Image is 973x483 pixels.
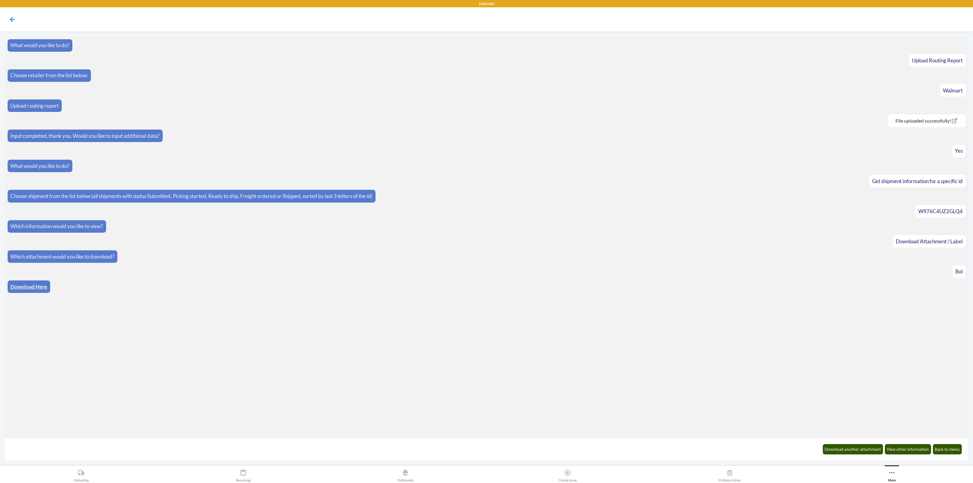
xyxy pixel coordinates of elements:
[10,41,69,49] p: What would you like to do?
[397,467,414,482] div: Outbounds
[236,467,251,482] div: Receiving
[955,268,963,275] span: Bol
[324,465,486,482] button: Outbounds
[10,162,69,170] p: What would you like to do?
[10,71,88,79] p: Choose retailer from the list below:
[10,132,160,140] p: Input completed, thank you. Would you like to input additional data?
[888,467,896,482] div: More
[943,87,963,94] span: Walmart
[10,192,372,200] p: Choose shipment from the list below (all shipments with status Submitted, Picking started, Ready ...
[10,222,103,230] p: Which information would you like to view?
[649,465,811,482] button: Problem Solver
[162,465,324,482] button: Receiving
[479,1,494,7] p: EWR1RS
[718,467,741,482] div: Problem Solver
[918,208,963,214] span: W976C4UZ2GLQ4
[10,283,47,290] a: Download Here
[811,465,973,482] button: More
[486,465,649,482] button: Create Issue
[912,57,963,64] span: Upload Routing Report
[10,102,59,110] p: Upload routing report
[933,444,962,454] button: Back to menu
[891,118,963,123] a: File uploaded successfully!
[559,467,577,482] div: Create Issue
[885,444,931,454] button: View other information
[955,148,963,154] span: Yes
[10,253,114,261] p: Which attachment would you like to download?
[823,444,883,454] button: Download another attachment
[74,467,89,482] div: Unloading
[872,178,963,184] span: Get shipment information for a specific id
[896,238,963,245] span: Download Attachment / Label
